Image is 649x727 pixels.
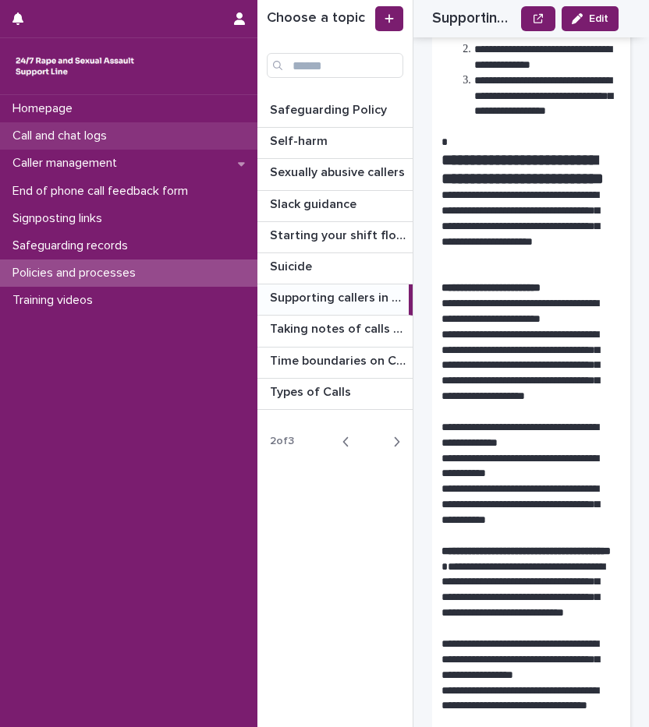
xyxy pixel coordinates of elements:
[270,319,410,337] p: Taking notes of calls and chats
[6,211,115,226] p: Signposting links
[257,422,307,461] p: 2 of 3
[562,6,619,31] button: Edit
[270,194,360,212] p: Slack guidance
[257,97,413,128] a: Safeguarding PolicySafeguarding Policy
[6,266,148,281] p: Policies and processes
[270,382,354,400] p: Types of Calls
[432,9,515,27] h2: Supporting callers in Wales
[257,253,413,284] a: SuicideSuicide
[270,351,410,369] p: Time boundaries on Calls and Chats
[267,9,372,28] h1: Choose a topic
[257,159,413,190] a: Sexually abusive callersSexually abusive callers
[6,293,105,308] p: Training videos
[12,51,137,82] img: rhQMoQhaT3yELyF149Cw
[257,222,413,253] a: Starting your shift flowchartStarting your shift flowchart
[6,184,200,199] p: End of phone call feedback form
[6,156,129,171] p: Caller management
[589,13,608,24] span: Edit
[257,316,413,347] a: Taking notes of calls and chatsTaking notes of calls and chats
[330,435,371,449] button: Back
[371,435,413,449] button: Next
[270,131,331,149] p: Self-harm
[6,101,85,116] p: Homepage
[257,284,413,316] a: Supporting callers in [GEOGRAPHIC_DATA]Supporting callers in [GEOGRAPHIC_DATA]
[257,128,413,159] a: Self-harmSelf-harm
[257,379,413,410] a: Types of CallsTypes of Calls
[6,238,140,253] p: Safeguarding records
[270,162,408,180] p: Sexually abusive callers
[257,348,413,379] a: Time boundaries on Calls and ChatsTime boundaries on Calls and Chats
[270,225,410,243] p: Starting your shift flowchart
[257,191,413,222] a: Slack guidanceSlack guidance
[270,100,390,118] p: Safeguarding Policy
[6,129,119,143] p: Call and chat logs
[267,53,403,78] input: Search
[270,256,315,274] p: Suicide
[270,288,406,305] p: Supporting callers in Wales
